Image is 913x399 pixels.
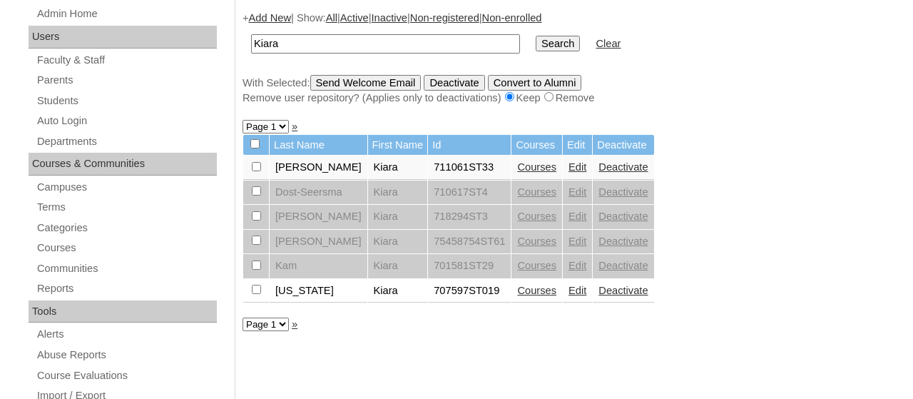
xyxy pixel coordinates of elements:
[568,186,586,198] a: Edit
[488,75,582,91] input: Convert to Alumni
[598,236,648,247] a: Deactivate
[511,135,562,156] td: Courses
[568,236,586,247] a: Edit
[270,205,367,229] td: [PERSON_NAME]
[598,211,648,222] a: Deactivate
[568,211,586,222] a: Edit
[36,112,217,130] a: Auto Login
[517,285,556,296] a: Courses
[36,92,217,110] a: Students
[563,135,592,156] td: Edit
[517,186,556,198] a: Courses
[36,71,217,89] a: Parents
[340,12,369,24] a: Active
[536,36,580,51] input: Search
[568,161,586,173] a: Edit
[36,178,217,196] a: Campuses
[251,34,520,54] input: Search
[428,254,511,278] td: 701581ST29
[428,230,511,254] td: 75458754ST61
[410,12,479,24] a: Non-registered
[517,236,556,247] a: Courses
[368,156,428,180] td: Kiara
[596,38,621,49] a: Clear
[428,135,511,156] td: Id
[292,318,297,330] a: »
[598,186,648,198] a: Deactivate
[598,260,648,271] a: Deactivate
[292,121,297,132] a: »
[428,205,511,229] td: 718294ST3
[424,75,484,91] input: Deactivate
[428,279,511,303] td: 707597ST019
[598,161,648,173] a: Deactivate
[368,205,428,229] td: Kiara
[428,156,511,180] td: 711061ST33
[368,279,428,303] td: Kiara
[243,91,899,106] div: Remove user repository? (Applies only to deactivations) Keep Remove
[36,51,217,69] a: Faculty & Staff
[517,211,556,222] a: Courses
[368,254,428,278] td: Kiara
[36,260,217,278] a: Communities
[36,325,217,343] a: Alerts
[36,239,217,257] a: Courses
[368,135,428,156] td: First Name
[243,75,899,106] div: With Selected:
[598,285,648,296] a: Deactivate
[36,367,217,385] a: Course Evaluations
[593,135,653,156] td: Deactivate
[29,26,217,49] div: Users
[36,280,217,298] a: Reports
[29,153,217,176] div: Courses & Communities
[326,12,337,24] a: All
[36,219,217,237] a: Categories
[270,156,367,180] td: [PERSON_NAME]
[270,279,367,303] td: [US_STATE]
[270,135,367,156] td: Last Name
[368,230,428,254] td: Kiara
[372,12,408,24] a: Inactive
[36,133,217,151] a: Departments
[36,346,217,364] a: Abuse Reports
[249,12,291,24] a: Add New
[29,300,217,323] div: Tools
[482,12,542,24] a: Non-enrolled
[36,5,217,23] a: Admin Home
[517,161,556,173] a: Courses
[243,11,899,105] div: + | Show: | | | |
[270,181,367,205] td: Dost-Seersma
[270,254,367,278] td: Kam
[36,198,217,216] a: Terms
[568,260,586,271] a: Edit
[310,75,422,91] input: Send Welcome Email
[568,285,586,296] a: Edit
[270,230,367,254] td: [PERSON_NAME]
[517,260,556,271] a: Courses
[368,181,428,205] td: Kiara
[428,181,511,205] td: 710617ST4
